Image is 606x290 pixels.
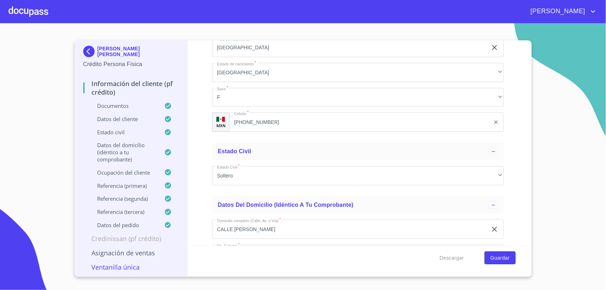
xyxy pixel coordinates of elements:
[83,234,179,243] p: Credinissan (PF crédito)
[83,182,165,189] p: Referencia (primera)
[216,117,225,122] img: R93DlvwvvjP9fbrDwZeCRYBHk45OWMq+AAOlFVsxT89f82nwPLnD58IP7+ANJEaWYhP0Tx8kkA0WlQMPQsAAgwAOmBj20AXj6...
[490,43,499,52] button: clear input
[218,202,354,208] span: Datos del domicilio (idéntico a tu comprobante)
[83,169,165,176] p: Ocupación del Cliente
[83,195,165,202] p: Referencia (segunda)
[525,6,597,17] button: account of current user
[212,63,504,82] div: [GEOGRAPHIC_DATA]
[490,225,499,234] button: clear input
[83,60,179,69] p: Crédito Persona Física
[216,123,226,128] p: MXN
[212,197,504,214] div: Datos del domicilio (idéntico a tu comprobante)
[485,251,515,265] button: Guardar
[525,6,589,17] span: [PERSON_NAME]
[490,254,510,262] span: Guardar
[83,249,179,257] p: Asignación de Ventas
[97,46,179,57] p: [PERSON_NAME] [PERSON_NAME]
[83,79,179,96] p: Información del cliente (PF crédito)
[83,263,179,271] p: Ventanilla única
[493,119,499,125] button: clear input
[83,208,165,215] p: Referencia (tercera)
[83,115,165,122] p: Datos del cliente
[212,166,504,185] div: Soltero
[212,88,504,107] div: F
[83,46,179,60] div: [PERSON_NAME] [PERSON_NAME]
[83,102,165,109] p: Documentos
[83,129,165,136] p: Estado Civil
[83,221,165,229] p: Datos del pedido
[218,149,251,155] span: Estado Civil
[212,143,504,160] div: Estado Civil
[440,254,464,262] span: Descargar
[437,251,467,265] button: Descargar
[83,46,97,57] img: Docupass spot blue
[83,141,165,163] p: Datos del domicilio (idéntico a tu comprobante)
